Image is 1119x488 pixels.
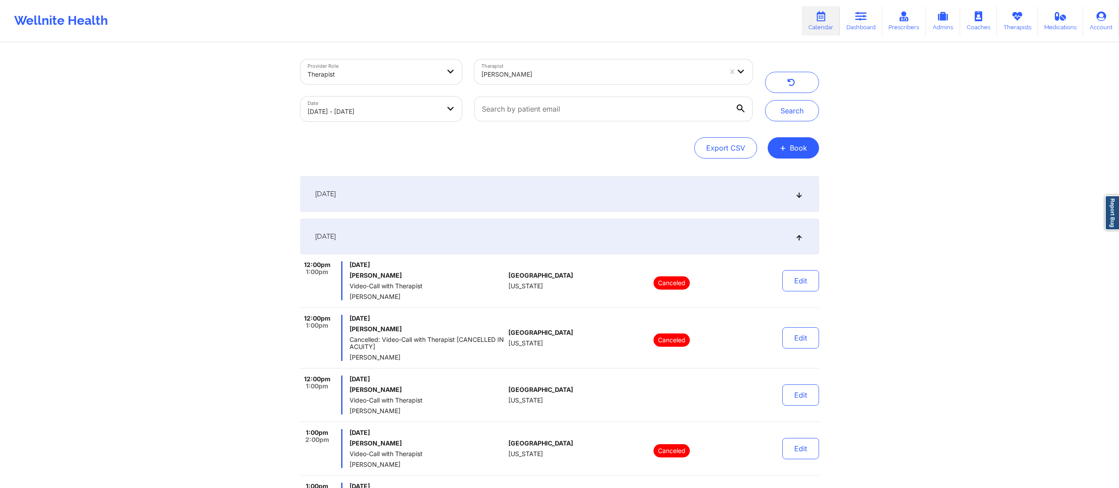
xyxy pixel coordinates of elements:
[508,440,573,447] span: [GEOGRAPHIC_DATA]
[350,376,505,383] span: [DATE]
[308,102,440,121] div: [DATE] - [DATE]
[350,293,505,300] span: [PERSON_NAME]
[304,376,331,383] span: 12:00pm
[350,450,505,457] span: Video-Call with Therapist
[306,383,328,390] span: 1:00pm
[306,322,328,329] span: 1:00pm
[508,340,543,347] span: [US_STATE]
[508,386,573,393] span: [GEOGRAPHIC_DATA]
[782,384,819,406] button: Edit
[802,6,840,35] a: Calendar
[1105,195,1119,230] a: Report Bug
[882,6,926,35] a: Prescribers
[350,315,505,322] span: [DATE]
[350,272,505,279] h6: [PERSON_NAME]
[350,407,505,414] span: [PERSON_NAME]
[350,440,505,447] h6: [PERSON_NAME]
[782,327,819,349] button: Edit
[350,283,505,290] span: Video-Call with Therapist
[654,444,690,457] p: Canceled
[508,329,573,336] span: [GEOGRAPHIC_DATA]
[765,100,819,121] button: Search
[508,397,543,404] span: [US_STATE]
[306,429,328,436] span: 1:00pm
[350,429,505,436] span: [DATE]
[654,276,690,290] p: Canceled
[350,397,505,404] span: Video-Call with Therapist
[350,336,505,350] span: Cancelled: Video-Call with Therapist [CANCELLED IN ACUITY]
[997,6,1038,35] a: Therapists
[1083,6,1119,35] a: Account
[782,270,819,291] button: Edit
[350,354,505,361] span: [PERSON_NAME]
[780,145,786,150] span: +
[960,6,997,35] a: Coaches
[350,261,505,268] span: [DATE]
[315,232,336,241] span: [DATE]
[306,268,328,275] span: 1:00pm
[304,261,331,268] span: 12:00pm
[350,325,505,333] h6: [PERSON_NAME]
[315,190,336,198] span: [DATE]
[350,386,505,393] h6: [PERSON_NAME]
[694,137,757,159] button: Export CSV
[305,436,329,443] span: 2:00pm
[782,438,819,459] button: Edit
[926,6,960,35] a: Admins
[304,315,331,322] span: 12:00pm
[308,65,440,84] div: Therapist
[768,137,819,159] button: +Book
[654,333,690,347] p: Canceled
[508,272,573,279] span: [GEOGRAPHIC_DATA]
[481,65,722,84] div: [PERSON_NAME]
[350,461,505,468] span: [PERSON_NAME]
[1038,6,1084,35] a: Medications
[508,450,543,457] span: [US_STATE]
[840,6,882,35] a: Dashboard
[474,97,752,121] input: Search by patient email
[508,283,543,290] span: [US_STATE]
